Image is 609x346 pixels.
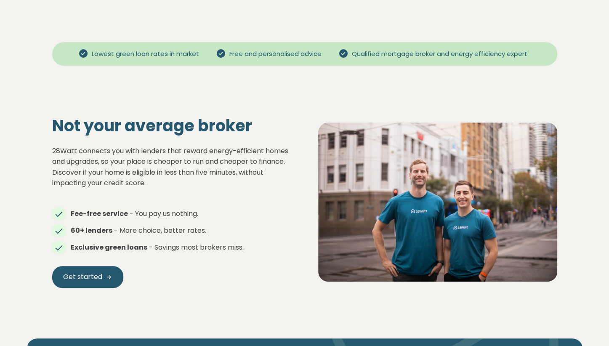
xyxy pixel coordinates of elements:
strong: Exclusive green loans [71,242,147,252]
span: Free and personalised advice [226,49,325,59]
a: Get started [52,266,123,288]
span: - More choice, better rates. [114,226,206,235]
img: Solar panel installation on a residential roof [318,122,557,282]
span: Qualified mortgage broker and energy efficiency expert [348,49,531,59]
span: - Savings most brokers miss. [149,242,244,252]
h2: Not your average broker [52,116,291,136]
span: Get started [63,272,102,282]
p: 28Watt connects you with lenders that reward energy-efficient homes and upgrades, so your place i... [52,146,291,189]
span: Lowest green loan rates in market [88,49,202,59]
strong: 60+ lenders [71,226,112,235]
strong: Fee-free service [71,209,128,218]
span: - You pay us nothing. [130,209,198,218]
